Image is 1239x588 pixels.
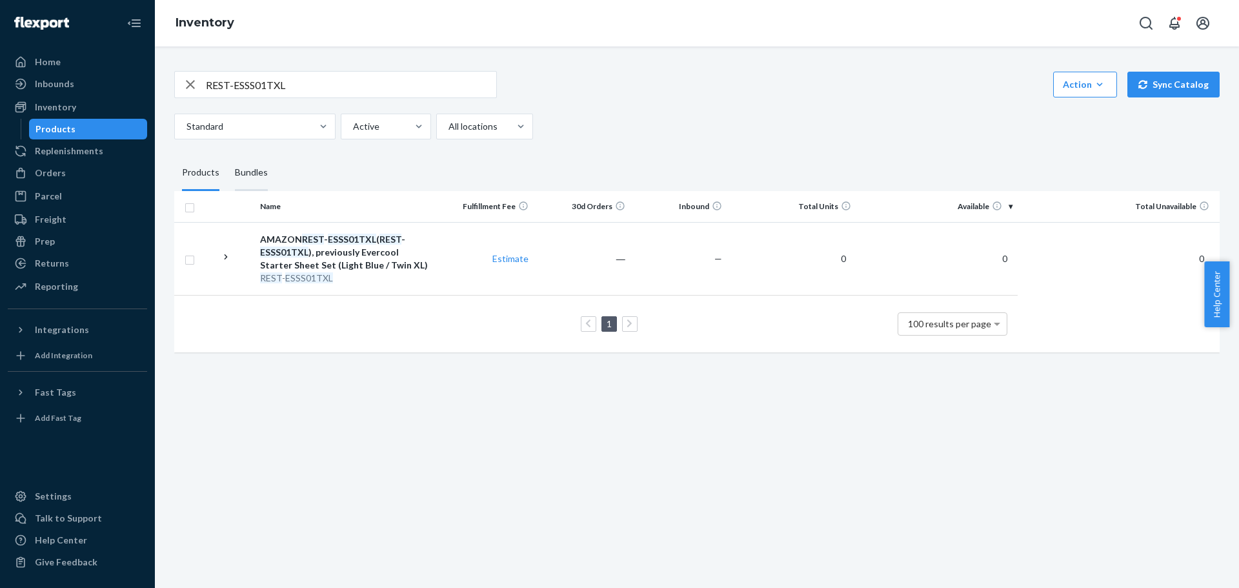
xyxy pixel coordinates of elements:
a: Replenishments [8,141,147,161]
input: Standard [185,120,186,133]
div: Bundles [235,155,268,191]
button: Open account menu [1190,10,1216,36]
span: 100 results per page [908,318,991,329]
a: Freight [8,209,147,230]
button: Give Feedback [8,552,147,573]
span: — [714,253,722,264]
input: All locations [447,120,448,133]
div: Talk to Support [35,512,102,525]
div: Reporting [35,280,78,293]
div: Add Integration [35,350,92,361]
button: Action [1053,72,1117,97]
div: Integrations [35,323,89,336]
div: Action [1063,78,1107,91]
th: Available [856,191,1018,222]
div: Parcel [35,190,62,203]
div: - [260,272,431,285]
a: Products [29,119,148,139]
td: ― [534,222,630,295]
div: Settings [35,490,72,503]
a: Reporting [8,276,147,297]
a: Prep [8,231,147,252]
div: Products [35,123,76,136]
a: Page 1 is your current page [604,318,614,329]
a: Inventory [8,97,147,117]
em: REST [379,234,401,245]
span: 0 [1194,253,1209,264]
div: Products [182,155,219,191]
a: Add Fast Tag [8,408,147,429]
div: Fast Tags [35,386,76,399]
div: Help Center [35,534,87,547]
div: AMAZON - ( - ), previously Evercool Starter Sheet Set (Light Blue / Twin XL) [260,233,431,272]
button: Open notifications [1162,10,1187,36]
div: Prep [35,235,55,248]
div: Freight [35,213,66,226]
em: REST [302,234,324,245]
input: Active [352,120,353,133]
th: Total Unavailable [1018,191,1220,222]
em: ESSS01TXL [285,272,333,283]
a: Parcel [8,186,147,207]
a: Help Center [8,530,147,551]
th: Inbound [630,191,727,222]
ol: breadcrumbs [165,5,245,42]
th: 30d Orders [534,191,630,222]
a: Inbounds [8,74,147,94]
button: Close Navigation [121,10,147,36]
span: 0 [836,253,851,264]
div: Orders [35,167,66,179]
div: Replenishments [35,145,103,157]
div: Add Fast Tag [35,412,81,423]
img: Flexport logo [14,17,69,30]
a: Returns [8,253,147,274]
button: Fast Tags [8,382,147,403]
a: Home [8,52,147,72]
th: Fulfillment Fee [437,191,534,222]
em: REST [260,272,282,283]
em: ESSS01TXL [260,247,308,258]
a: Settings [8,486,147,507]
a: Talk to Support [8,508,147,529]
a: Add Integration [8,345,147,366]
span: 0 [997,253,1012,264]
button: Help Center [1204,261,1229,327]
th: Name [255,191,436,222]
button: Integrations [8,319,147,340]
div: Inventory [35,101,76,114]
button: Sync Catalog [1127,72,1220,97]
div: Returns [35,257,69,270]
div: Give Feedback [35,556,97,569]
div: Inbounds [35,77,74,90]
a: Estimate [492,253,529,264]
em: ESSS01TXL [328,234,376,245]
button: Open Search Box [1133,10,1159,36]
input: Search inventory by name or sku [206,72,496,97]
a: Orders [8,163,147,183]
a: Inventory [176,15,234,30]
div: Home [35,56,61,68]
th: Total Units [727,191,856,222]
